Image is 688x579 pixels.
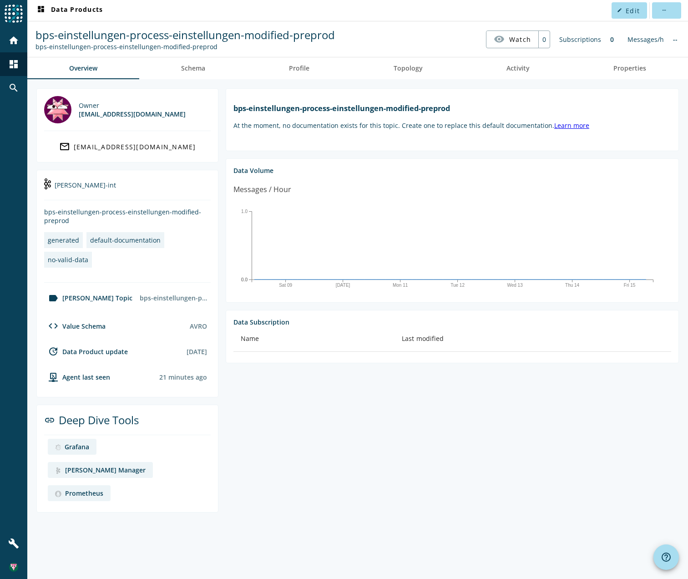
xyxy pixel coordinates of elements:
[48,485,111,501] a: deep dive imagePrometheus
[626,6,640,15] span: Edit
[48,462,153,478] a: deep dive image[PERSON_NAME] Manager
[187,347,207,356] div: [DATE]
[8,59,19,70] mat-icon: dashboard
[668,30,682,48] div: No information
[55,444,61,451] img: deep dive image
[624,283,636,288] text: Fri 15
[450,283,465,288] text: Tue 12
[74,142,196,151] div: [EMAIL_ADDRESS][DOMAIN_NAME]
[44,293,132,304] div: [PERSON_NAME] Topic
[79,101,186,110] div: Owner
[32,2,106,19] button: Data Products
[35,42,335,51] div: Kafka Topic: bps-einstellungen-process-einstellungen-modified-preprod
[623,30,668,48] div: Messages/h
[613,65,646,71] span: Properties
[233,166,671,175] div: Data Volume
[44,138,211,155] a: [EMAIL_ADDRESS][DOMAIN_NAME]
[44,346,128,357] div: Data Product update
[241,277,248,282] text: 0.0
[44,320,106,331] div: Value Schema
[8,35,19,46] mat-icon: home
[393,283,408,288] text: Mon 11
[48,236,79,244] div: generated
[336,283,350,288] text: [DATE]
[494,34,505,45] mat-icon: visibility
[44,178,211,200] div: [PERSON_NAME]-int
[48,439,96,455] a: deep dive imageGrafana
[8,82,19,93] mat-icon: search
[65,442,89,451] div: Grafana
[44,96,71,123] img: unknown@mobi.ch
[233,326,395,352] th: Name
[661,552,672,563] mat-icon: help_outline
[48,320,59,331] mat-icon: code
[181,65,205,71] span: Schema
[394,65,423,71] span: Topology
[606,30,618,48] div: 0
[554,121,589,130] a: Learn more
[48,255,88,264] div: no-valid-data
[661,8,666,13] mat-icon: more_horiz
[233,121,671,130] p: At the moment, no documentation exists for this topic. Create one to replace this default documen...
[241,208,248,213] text: 1.0
[555,30,606,48] div: Subscriptions
[159,373,207,381] div: Agents typically reports every 15min to 1h
[8,538,19,549] mat-icon: build
[79,110,186,118] div: [EMAIL_ADDRESS][DOMAIN_NAME]
[279,283,292,288] text: Sat 09
[289,65,309,71] span: Profile
[90,236,161,244] div: default-documentation
[9,563,18,572] img: 5ba4e083c89e3dd1cb8d0563bab23dbc
[35,5,46,16] mat-icon: dashboard
[509,31,531,47] span: Watch
[190,322,207,330] div: AVRO
[136,290,211,306] div: bps-einstellungen-process-einstellungen-modified-preprod
[565,283,580,288] text: Thu 14
[35,5,103,16] span: Data Products
[233,184,291,195] div: Messages / Hour
[233,103,671,113] h1: bps-einstellungen-process-einstellungen-modified-preprod
[69,65,97,71] span: Overview
[617,8,622,13] mat-icon: edit
[233,318,671,326] div: Data Subscription
[35,27,335,42] span: bps-einstellungen-process-einstellungen-modified-preprod
[55,467,61,474] img: deep dive image
[65,466,146,474] div: [PERSON_NAME] Manager
[44,208,211,225] div: bps-einstellungen-process-einstellungen-modified-preprod
[612,2,647,19] button: Edit
[65,489,103,498] div: Prometheus
[44,371,110,382] div: agent-env-preprod
[59,141,70,152] mat-icon: mail_outline
[395,326,671,352] th: Last modified
[44,412,211,435] div: Deep Dive Tools
[44,415,55,426] mat-icon: link
[5,5,23,23] img: spoud-logo.svg
[486,31,538,47] button: Watch
[506,65,530,71] span: Activity
[48,293,59,304] mat-icon: label
[507,283,523,288] text: Wed 13
[44,178,51,189] img: kafka-int
[538,31,550,48] div: 0
[55,491,61,497] img: deep dive image
[48,346,59,357] mat-icon: update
